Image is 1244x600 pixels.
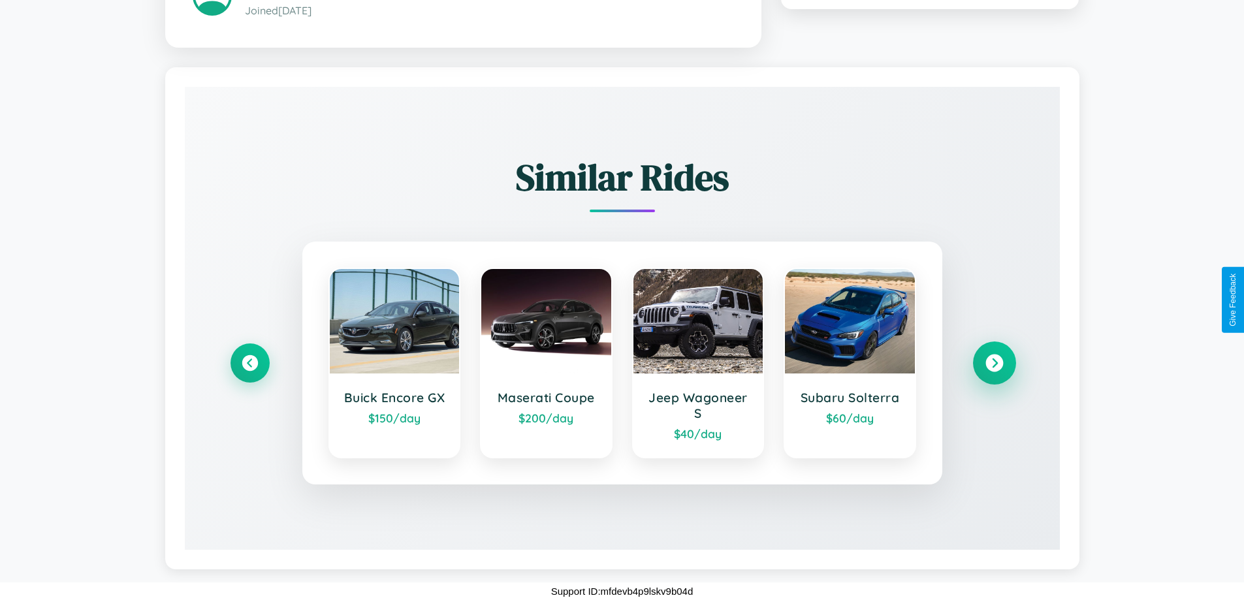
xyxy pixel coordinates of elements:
a: Jeep Wagoneer S$40/day [632,268,765,458]
a: Maserati Coupe$200/day [480,268,613,458]
a: Subaru Solterra$60/day [784,268,916,458]
h3: Maserati Coupe [494,390,598,405]
h2: Similar Rides [231,152,1014,202]
div: Give Feedback [1228,274,1237,326]
div: $ 60 /day [798,411,902,425]
a: Buick Encore GX$150/day [328,268,461,458]
h3: Subaru Solterra [798,390,902,405]
div: $ 200 /day [494,411,598,425]
div: $ 40 /day [646,426,750,441]
p: Joined [DATE] [245,1,734,20]
h3: Jeep Wagoneer S [646,390,750,421]
p: Support ID: mfdevb4p9lskv9b04d [551,582,694,600]
div: $ 150 /day [343,411,447,425]
h3: Buick Encore GX [343,390,447,405]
